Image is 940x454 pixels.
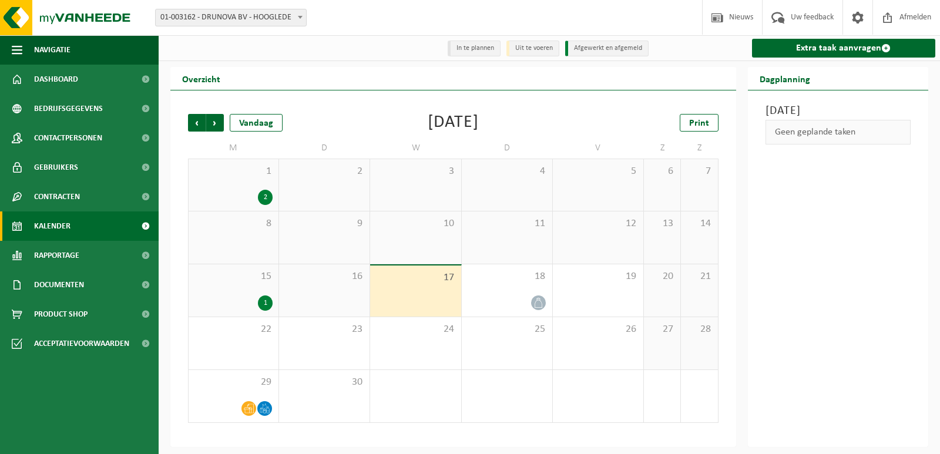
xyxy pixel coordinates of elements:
[370,137,461,159] td: W
[766,102,911,120] h3: [DATE]
[680,114,719,132] a: Print
[650,323,674,336] span: 27
[468,165,546,178] span: 4
[285,270,364,283] span: 16
[687,165,711,178] span: 7
[748,67,822,90] h2: Dagplanning
[285,217,364,230] span: 9
[559,323,637,336] span: 26
[687,270,711,283] span: 21
[34,65,78,94] span: Dashboard
[34,300,88,329] span: Product Shop
[448,41,501,56] li: In te plannen
[681,137,718,159] td: Z
[206,114,224,132] span: Volgende
[258,190,273,205] div: 2
[506,41,559,56] li: Uit te voeren
[376,271,455,284] span: 17
[559,165,637,178] span: 5
[565,41,649,56] li: Afgewerkt en afgemeld
[468,217,546,230] span: 11
[687,217,711,230] span: 14
[194,270,273,283] span: 15
[650,270,674,283] span: 20
[34,211,70,241] span: Kalender
[34,241,79,270] span: Rapportage
[34,270,84,300] span: Documenten
[285,165,364,178] span: 2
[376,165,455,178] span: 3
[34,182,80,211] span: Contracten
[188,114,206,132] span: Vorige
[194,165,273,178] span: 1
[285,323,364,336] span: 23
[650,217,674,230] span: 13
[468,270,546,283] span: 18
[687,323,711,336] span: 28
[468,323,546,336] span: 25
[752,39,936,58] a: Extra taak aanvragen
[34,329,129,358] span: Acceptatievoorwaarden
[34,123,102,153] span: Contactpersonen
[34,35,70,65] span: Navigatie
[766,120,911,144] div: Geen geplande taken
[689,119,709,128] span: Print
[428,114,479,132] div: [DATE]
[258,295,273,311] div: 1
[155,9,307,26] span: 01-003162 - DRUNOVA BV - HOOGLEDE
[188,137,279,159] td: M
[156,9,306,26] span: 01-003162 - DRUNOVA BV - HOOGLEDE
[559,217,637,230] span: 12
[170,67,232,90] h2: Overzicht
[376,217,455,230] span: 10
[194,217,273,230] span: 8
[559,270,637,283] span: 19
[285,376,364,389] span: 30
[34,94,103,123] span: Bedrijfsgegevens
[462,137,553,159] td: D
[650,165,674,178] span: 6
[553,137,644,159] td: V
[34,153,78,182] span: Gebruikers
[279,137,370,159] td: D
[376,323,455,336] span: 24
[194,376,273,389] span: 29
[230,114,283,132] div: Vandaag
[194,323,273,336] span: 22
[644,137,681,159] td: Z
